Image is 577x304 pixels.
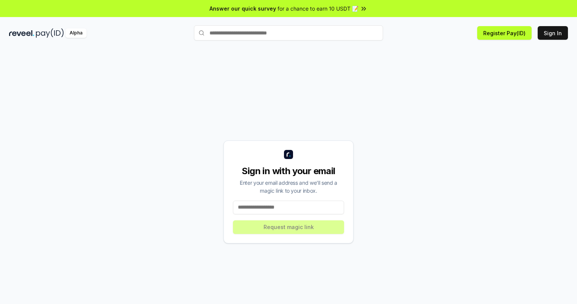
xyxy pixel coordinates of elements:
button: Sign In [538,26,568,40]
button: Register Pay(ID) [477,26,532,40]
img: reveel_dark [9,28,34,38]
div: Enter your email address and we’ll send a magic link to your inbox. [233,179,344,195]
div: Sign in with your email [233,165,344,177]
img: logo_small [284,150,293,159]
span: for a chance to earn 10 USDT 📝 [278,5,358,12]
div: Alpha [65,28,87,38]
span: Answer our quick survey [209,5,276,12]
img: pay_id [36,28,64,38]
